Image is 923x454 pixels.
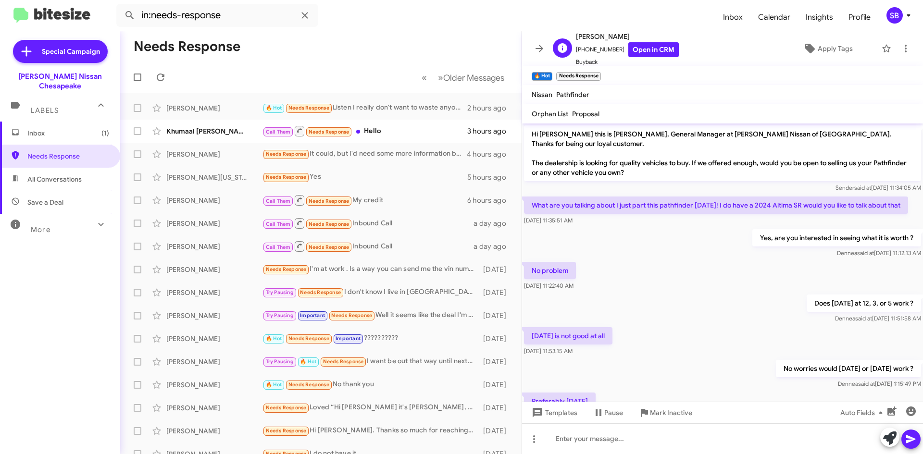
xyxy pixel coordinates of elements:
[572,110,599,118] span: Proposal
[467,196,514,205] div: 6 hours ago
[474,219,514,228] div: a day ago
[556,72,600,81] small: Needs Response
[262,194,467,206] div: My credit
[752,229,921,246] p: Yes, are you interested in seeing what it is worth ?
[532,110,568,118] span: Orphan List
[116,4,318,27] input: Search
[42,47,100,56] span: Special Campaign
[27,197,63,207] span: Save a Deal
[530,404,577,421] span: Templates
[262,217,474,229] div: Inbound Call
[524,347,573,355] span: [DATE] 11:53:15 AM
[750,3,798,31] a: Calendar
[266,428,307,434] span: Needs Response
[467,103,514,113] div: 2 hours ago
[628,42,679,57] a: Open in CRM
[631,404,700,421] button: Mark Inactive
[27,151,109,161] span: Needs Response
[524,125,921,181] p: Hi [PERSON_NAME] this is [PERSON_NAME], General Manager at [PERSON_NAME] Nissan of [GEOGRAPHIC_DA...
[524,217,573,224] span: [DATE] 11:35:51 AM
[262,356,478,367] div: I want be out that way until next month
[478,311,514,320] div: [DATE]
[838,380,921,387] span: Dennea [DATE] 1:15:49 PM
[300,312,325,319] span: Important
[524,196,908,214] p: What are you talking about I just part this pathfinder [DATE]! I do have a 2024 Altima SR would y...
[266,335,282,342] span: 🔥 Hot
[266,105,282,111] span: 🔥 Hot
[309,198,349,204] span: Needs Response
[288,105,329,111] span: Needs Response
[532,90,552,99] span: Nissan
[524,393,596,410] p: Preferably [DATE]
[858,380,875,387] span: said at
[478,357,514,367] div: [DATE]
[524,262,576,279] p: No problem
[443,73,504,83] span: Older Messages
[841,3,878,31] a: Profile
[288,381,329,388] span: Needs Response
[266,381,282,388] span: 🔥 Hot
[266,151,307,157] span: Needs Response
[309,129,349,135] span: Needs Response
[422,72,427,84] span: «
[532,72,552,81] small: 🔥 Hot
[604,404,623,421] span: Pause
[266,221,291,227] span: Call Them
[31,106,59,115] span: Labels
[166,219,262,228] div: [PERSON_NAME]
[262,333,478,344] div: ??????????
[166,426,262,436] div: [PERSON_NAME]
[336,335,361,342] span: Important
[798,3,841,31] span: Insights
[818,40,853,57] span: Apply Tags
[134,39,240,54] h1: Needs Response
[166,149,262,159] div: [PERSON_NAME]
[309,244,349,250] span: Needs Response
[323,358,364,365] span: Needs Response
[416,68,433,87] button: Previous
[835,315,921,322] span: Dennea [DATE] 11:51:58 AM
[837,249,921,257] span: Dennea [DATE] 11:12:13 AM
[262,125,467,137] div: Hello
[438,72,443,84] span: »
[778,40,877,57] button: Apply Tags
[31,225,50,234] span: More
[478,426,514,436] div: [DATE]
[266,198,291,204] span: Call Them
[576,57,679,67] span: Buyback
[524,282,574,289] span: [DATE] 11:22:40 AM
[576,42,679,57] span: [PHONE_NUMBER]
[478,265,514,274] div: [DATE]
[101,128,109,138] span: (1)
[857,249,874,257] span: said at
[262,240,474,252] div: Inbound Call
[854,184,871,191] span: said at
[166,334,262,344] div: [PERSON_NAME]
[262,402,478,413] div: Loved “Hi [PERSON_NAME] it's [PERSON_NAME], General Manager at [PERSON_NAME] Nissan of [GEOGRAPHI...
[833,404,894,421] button: Auto Fields
[262,264,478,275] div: I'm at work . Is a way you can send me the vin number and mileage and final vehicle purchase pric...
[266,174,307,180] span: Needs Response
[166,196,262,205] div: [PERSON_NAME]
[266,312,294,319] span: Try Pausing
[855,315,872,322] span: said at
[266,129,291,135] span: Call Them
[27,174,82,184] span: All Conversations
[166,403,262,413] div: [PERSON_NAME]
[166,311,262,320] div: [PERSON_NAME]
[262,172,467,183] div: Yes
[650,404,692,421] span: Mark Inactive
[522,404,585,421] button: Templates
[166,288,262,297] div: [PERSON_NAME]
[166,126,262,136] div: Khumaal [PERSON_NAME]
[878,7,912,24] button: SB
[266,244,291,250] span: Call Them
[288,335,329,342] span: Needs Response
[840,404,886,421] span: Auto Fields
[836,184,921,191] span: Sender [DATE] 11:34:05 AM
[262,287,478,298] div: I don't know I live in [GEOGRAPHIC_DATA] and I don't have away there. And I don't know when I wil...
[166,172,262,182] div: [PERSON_NAME][US_STATE]
[474,242,514,251] div: a day ago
